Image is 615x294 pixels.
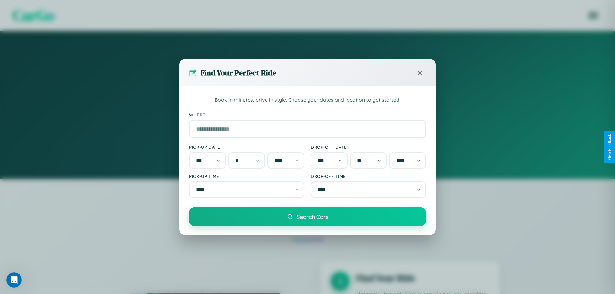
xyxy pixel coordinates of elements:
[189,112,426,117] label: Where
[297,213,328,220] span: Search Cars
[189,144,304,150] label: Pick-up Date
[201,68,276,78] h3: Find Your Perfect Ride
[189,207,426,226] button: Search Cars
[311,173,426,179] label: Drop-off Time
[189,173,304,179] label: Pick-up Time
[189,96,426,104] p: Book in minutes, drive in style. Choose your dates and location to get started.
[311,144,426,150] label: Drop-off Date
